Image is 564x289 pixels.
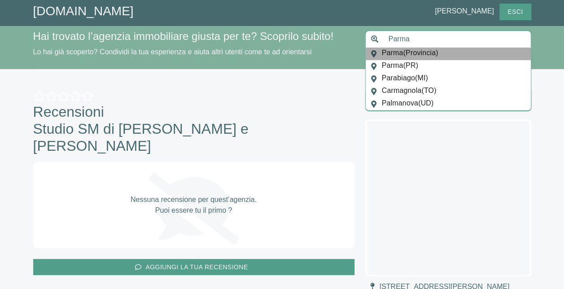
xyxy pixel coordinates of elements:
[365,119,531,276] iframe: map
[141,262,253,273] span: aggiungi la tua recensione
[382,85,437,98] span: Carmagnola ( TO )
[33,103,109,120] span: Recensioni
[435,7,498,15] span: [PERSON_NAME]
[33,259,354,276] button: aggiungi la tua recensione
[33,30,354,43] h4: Hai trovato l’agenzia immobiliare giusta per te? Scoprilo subito!
[383,31,531,48] input: Inserisci area di ricerca (Comune o Provincia)
[33,120,354,155] span: Studio SM di [PERSON_NAME] e [PERSON_NAME]
[131,194,257,216] p: Nessuna recensione per quest’agenzia. Puoi essere tu il primo ?
[33,4,134,18] a: [DOMAIN_NAME]
[503,6,527,18] span: Esci
[382,73,428,85] span: Parabiago ( MI )
[499,4,531,20] button: Esci
[382,98,434,110] span: Palmanova ( UD )
[382,60,418,73] span: Parma ( PR )
[33,47,354,57] p: Lo hai già scoperto? Condividi la tua esperienza e aiuta altri utenti come te ad orientarsi
[382,48,438,60] span: Parma ( Provincia )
